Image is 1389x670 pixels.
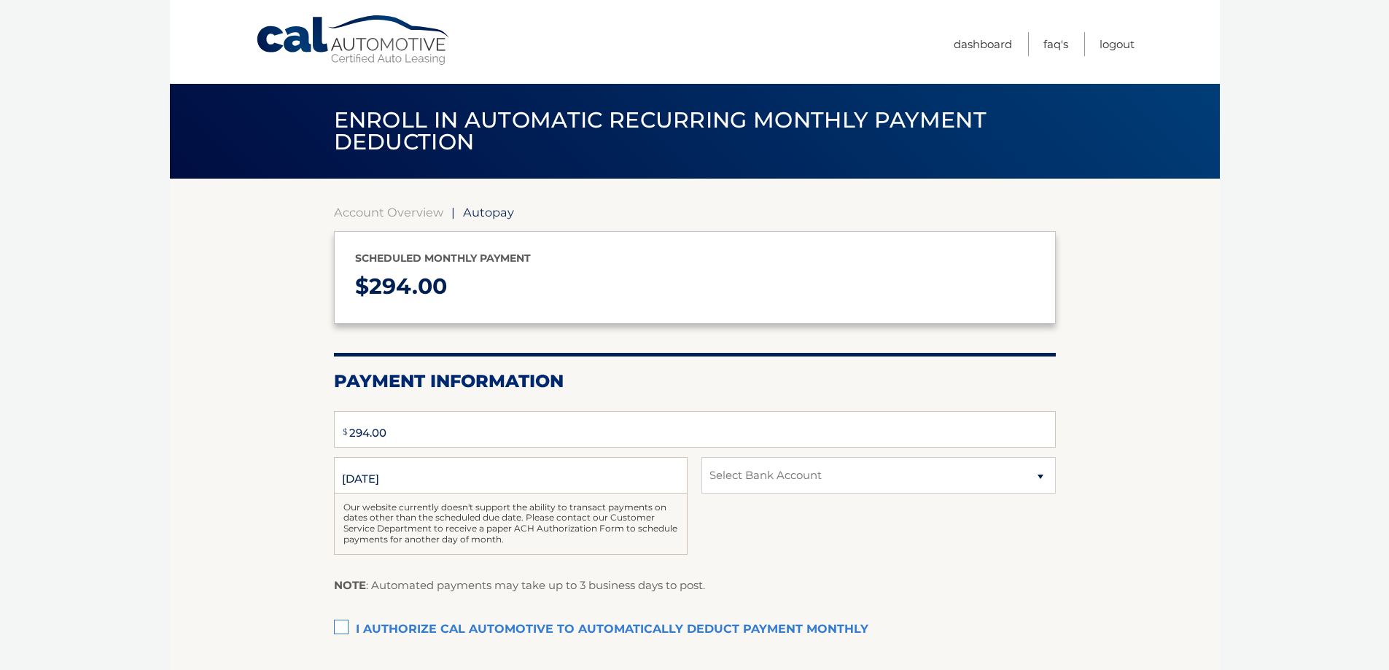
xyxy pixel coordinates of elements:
[451,205,455,219] span: |
[334,615,1056,644] label: I authorize cal automotive to automatically deduct payment monthly
[338,416,352,448] span: $
[355,268,1035,306] p: $
[954,32,1012,56] a: Dashboard
[334,578,366,592] strong: NOTE
[369,273,447,300] span: 294.00
[1100,32,1135,56] a: Logout
[355,249,1035,268] p: Scheduled monthly payment
[334,370,1056,392] h2: Payment Information
[463,205,514,219] span: Autopay
[334,494,688,555] div: Our website currently doesn't support the ability to transact payments on dates other than the sc...
[334,411,1056,448] input: Payment Amount
[334,457,688,494] input: Payment Date
[334,576,705,595] p: : Automated payments may take up to 3 business days to post.
[255,15,452,66] a: Cal Automotive
[334,205,443,219] a: Account Overview
[334,106,987,155] span: Enroll in automatic recurring monthly payment deduction
[1043,32,1068,56] a: FAQ's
